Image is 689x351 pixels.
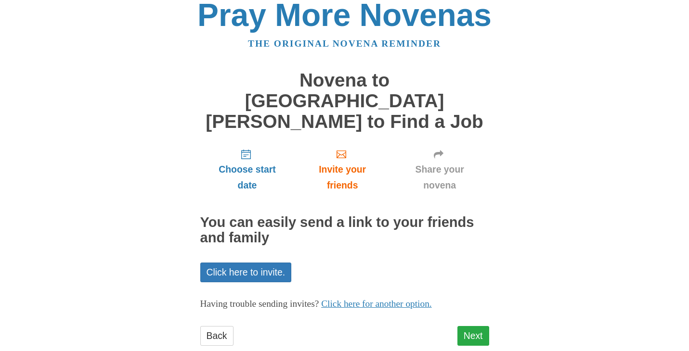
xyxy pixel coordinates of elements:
a: Share your novena [390,141,489,199]
span: Share your novena [400,162,480,193]
a: Back [200,326,234,346]
span: Choose start date [210,162,285,193]
a: The original novena reminder [248,38,441,49]
a: Choose start date [200,141,295,199]
span: Invite your friends [304,162,380,193]
h1: Novena to [GEOGRAPHIC_DATA][PERSON_NAME] to Find a Job [200,70,489,132]
a: Next [457,326,489,346]
a: Click here to invite. [200,263,292,282]
h2: You can easily send a link to your friends and family [200,215,489,246]
a: Click here for another option. [321,299,432,309]
span: Having trouble sending invites? [200,299,319,309]
a: Invite your friends [294,141,390,199]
